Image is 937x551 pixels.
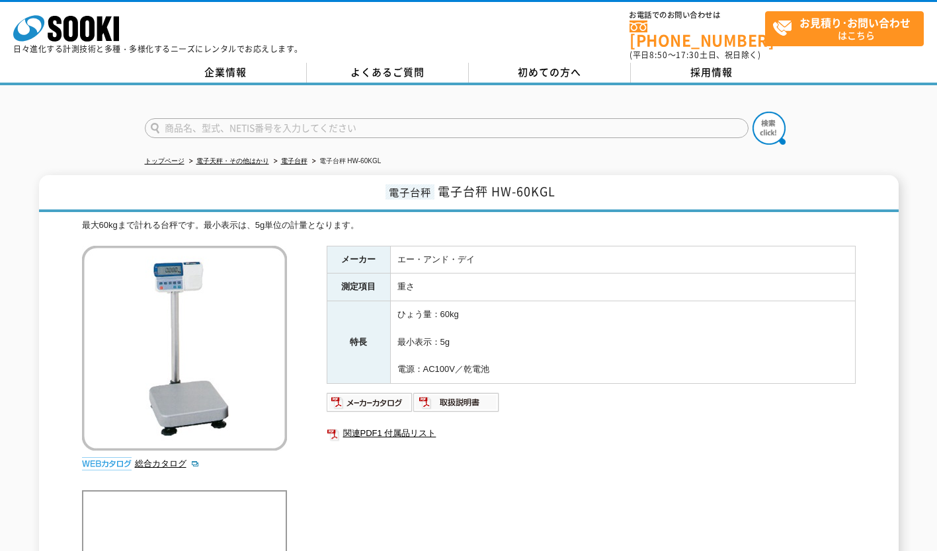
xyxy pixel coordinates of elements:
td: 重さ [390,274,855,301]
input: 商品名、型式、NETIS番号を入力してください [145,118,749,138]
li: 電子台秤 HW-60KGL [309,155,382,168]
a: お見積り･お問い合わせはこちら [765,11,924,46]
th: メーカー [327,246,390,274]
img: webカタログ [82,457,132,470]
a: 関連PDF1 付属品リスト [327,425,856,442]
a: 電子天秤・その他はかり [196,157,269,165]
span: 電子台秤 [386,184,434,200]
img: 取扱説明書 [413,392,500,413]
a: トップページ [145,157,184,165]
a: 企業情報 [145,63,307,83]
span: お電話でのお問い合わせは [630,11,765,19]
span: (平日 ～ 土日、祝日除く) [630,49,760,61]
div: 最大60kgまで計れる台秤です。最小表示は、5g単位の計量となります。 [82,219,856,233]
td: エー・アンド・デイ [390,246,855,274]
img: 電子台秤 HW-60KGL [82,246,287,451]
span: 初めての方へ [518,65,581,79]
img: メーカーカタログ [327,392,413,413]
a: 取扱説明書 [413,400,500,410]
th: 測定項目 [327,274,390,301]
a: メーカーカタログ [327,400,413,410]
th: 特長 [327,301,390,384]
a: 総合カタログ [135,459,200,468]
span: はこちら [772,12,923,45]
a: 電子台秤 [281,157,307,165]
a: 採用情報 [631,63,793,83]
a: 初めての方へ [469,63,631,83]
span: 電子台秤 HW-60KGL [438,182,555,200]
a: [PHONE_NUMBER] [630,20,765,48]
strong: お見積り･お問い合わせ [799,15,911,30]
img: btn_search.png [753,112,786,145]
p: 日々進化する計測技術と多種・多様化するニーズにレンタルでお応えします。 [13,45,303,53]
td: ひょう量：60kg 最小表示：5g 電源：AC100V／乾電池 [390,301,855,384]
a: よくあるご質問 [307,63,469,83]
span: 8:50 [649,49,668,61]
span: 17:30 [676,49,700,61]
